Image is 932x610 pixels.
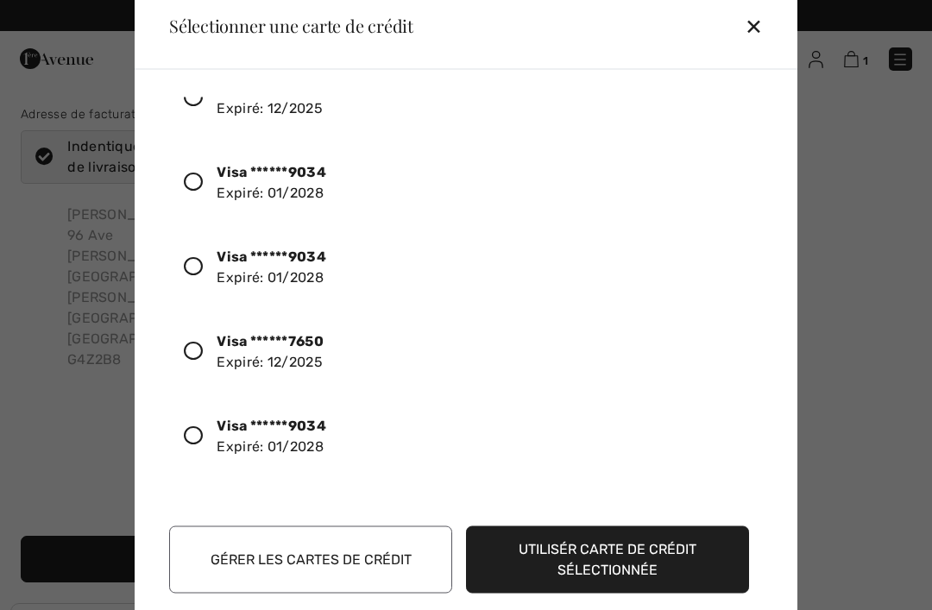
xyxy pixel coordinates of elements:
div: Expiré: 01/2028 [217,246,326,287]
div: Expiré: 12/2025 [217,330,324,372]
button: Gérer les cartes de crédit [169,525,452,593]
div: Expiré: 01/2028 [217,161,326,203]
div: Expiré: 12/2025 [217,77,324,118]
div: ✕ [745,8,777,44]
div: Expiré: 01/2028 [217,415,326,456]
div: Sélectionner une carte de crédit [155,17,413,35]
button: Utilisér carte de crédit sélectionnée [466,525,749,593]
